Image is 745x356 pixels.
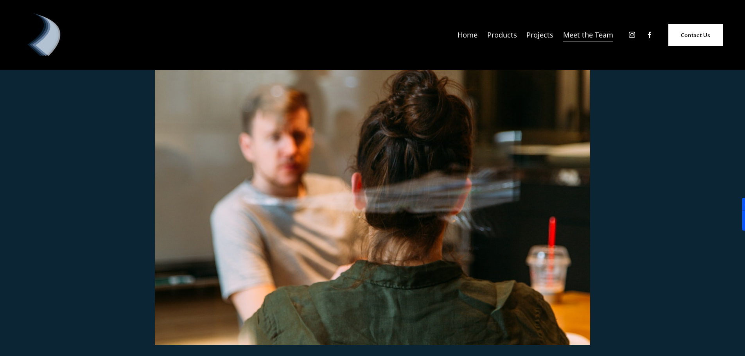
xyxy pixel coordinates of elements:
img: Debonair | Curtains, Blinds, Shutters &amp; Awnings [22,13,65,56]
a: Facebook [646,31,653,39]
a: Projects [526,28,553,42]
a: Home [458,28,478,42]
a: folder dropdown [487,28,517,42]
span: Products [487,29,517,41]
a: Contact Us [668,24,723,46]
a: Instagram [628,31,636,39]
a: Meet the Team [563,28,613,42]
